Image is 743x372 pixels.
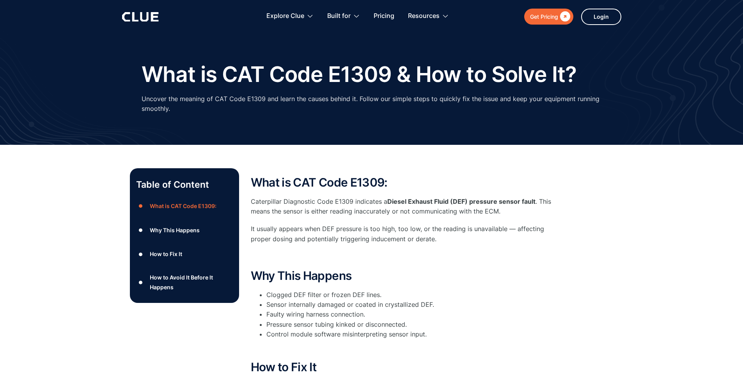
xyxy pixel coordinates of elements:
p: ‍ [251,343,563,353]
li: Pressure sensor tubing kinked or disconnected. [266,320,563,329]
div: ● [136,200,145,212]
a: ●How to Avoid It Before It Happens [136,272,233,292]
a: Get Pricing [524,9,573,25]
li: Control module software misinterpreting sensor input. [266,329,563,339]
h2: Why This Happens [251,269,563,282]
div: How to Fix It [150,249,182,259]
p: Table of Content [136,178,233,191]
p: Caterpillar Diagnostic Code E1309 indicates a . This means the sensor is either reading inaccurat... [251,197,563,216]
a: Pricing [374,4,394,28]
a: ●How to Fix It [136,248,233,260]
li: Faulty wiring harness connection. [266,310,563,319]
div: ● [136,276,145,288]
div: Built for [327,4,351,28]
div: Why This Happens [150,225,200,235]
p: ‍ [251,252,563,262]
p: It usually appears when DEF pressure is too high, too low, or the reading is unavailable — affect... [251,224,563,244]
h2: What is CAT Code E1309: [251,176,563,189]
div: Resources [408,4,440,28]
div: Built for [327,4,360,28]
div:  [558,12,570,21]
a: ●What is CAT Code E1309: [136,200,233,212]
div: Explore Clue [266,4,314,28]
li: Sensor internally damaged or coated in crystallized DEF. [266,300,563,310]
p: Uncover the meaning of CAT Code E1309 and learn the causes behind it. Follow our simple steps to ... [142,94,602,114]
div: Explore Clue [266,4,304,28]
strong: Diesel Exhaust Fluid (DEF) pressure sensor fault [387,198,536,205]
h1: What is CAT Code E1309 & How to Solve It? [142,62,577,86]
a: ●Why This Happens [136,224,233,236]
div: How to Avoid It Before It Happens [150,272,232,292]
li: Clogged DEF filter or frozen DEF lines. [266,290,563,300]
div: ● [136,248,145,260]
div: Get Pricing [530,12,558,21]
div: What is CAT Code E1309: [150,201,216,211]
div: ● [136,224,145,236]
div: Resources [408,4,449,28]
a: Login [581,9,621,25]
